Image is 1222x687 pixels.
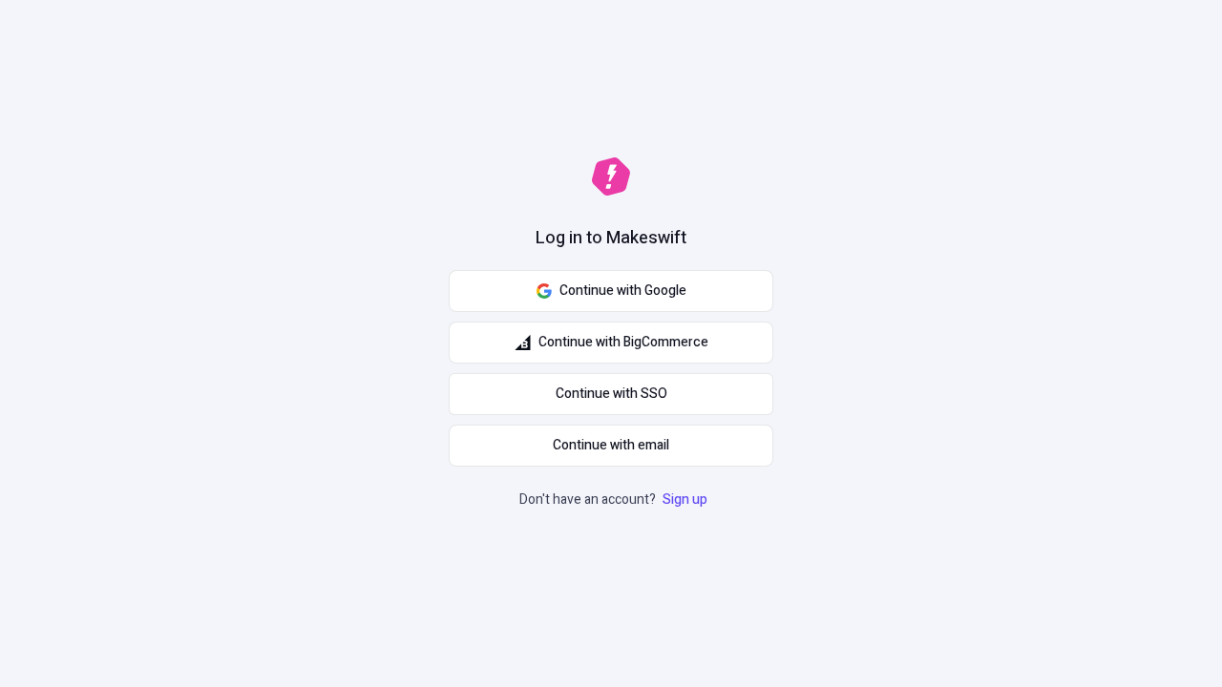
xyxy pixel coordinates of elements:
span: Continue with Google [559,281,686,302]
a: Sign up [659,489,711,510]
span: Continue with BigCommerce [538,332,708,353]
button: Continue with email [449,425,773,467]
h1: Log in to Makeswift [536,226,686,251]
p: Don't have an account? [519,489,711,510]
span: Continue with email [553,435,669,456]
a: Continue with SSO [449,373,773,415]
button: Continue with Google [449,270,773,312]
button: Continue with BigCommerce [449,322,773,364]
